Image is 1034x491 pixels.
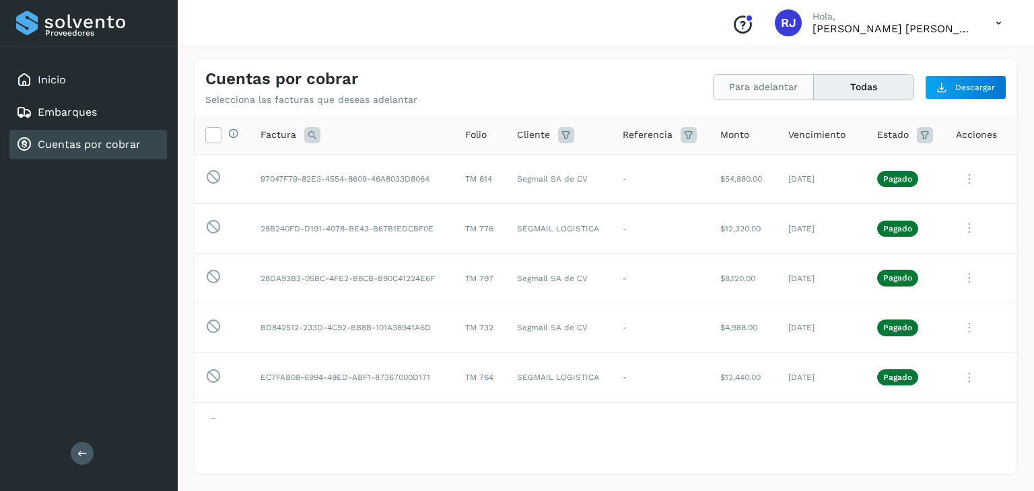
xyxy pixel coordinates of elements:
[454,303,506,352] td: TM 732
[612,303,710,352] td: -
[612,254,710,303] td: -
[710,303,778,352] td: $4,988.00
[623,128,673,142] span: Referencia
[517,128,550,142] span: Cliente
[454,154,506,204] td: TM 814
[720,128,749,142] span: Monto
[9,130,167,159] div: Cuentas por cobrar
[38,138,141,151] a: Cuentas por cobrar
[205,69,358,89] h4: Cuentas por cobrar
[9,65,167,95] div: Inicio
[710,154,778,204] td: $54,880.00
[788,128,846,142] span: Vencimiento
[883,224,912,233] p: Pagado
[612,352,710,402] td: -
[778,402,866,452] td: [DATE]
[454,352,506,402] td: TM 764
[955,81,995,93] span: Descargar
[506,204,612,254] td: SEGMAIL LOGISTICA
[877,128,909,142] span: Estado
[710,352,778,402] td: $13,440.00
[814,75,914,100] button: Todas
[506,352,612,402] td: SEGMAIL LOGISTICA
[883,373,912,382] p: Pagado
[612,402,710,452] td: -
[883,174,912,184] p: Pagado
[454,254,506,303] td: TM 797
[465,128,487,142] span: Folio
[612,204,710,254] td: -
[250,154,454,204] td: 97047F79-82E3-4554-8609-46A8033D8064
[506,254,612,303] td: Segmail SA de CV
[883,273,912,282] p: Pagado
[778,154,866,204] td: [DATE]
[612,154,710,204] td: -
[778,204,866,254] td: [DATE]
[250,204,454,254] td: 28B240FD-D191-4078-BE43-B67B1EDCBF0E
[710,204,778,254] td: $12,320.00
[778,254,866,303] td: [DATE]
[38,106,97,118] a: Embarques
[454,204,506,254] td: TM 776
[506,303,612,352] td: Segmail SA de CV
[714,75,814,100] button: Para adelantar
[506,154,612,204] td: Segmail SA de CV
[9,98,167,127] div: Embarques
[813,11,974,22] p: Hola,
[261,128,296,142] span: Factura
[506,402,612,452] td: SEGMAIL LOGISTICA
[710,254,778,303] td: $8,120.00
[883,323,912,332] p: Pagado
[250,303,454,352] td: BD842512-233D-4C92-BB8B-101A38941A6D
[250,254,454,303] td: 28DA93B3-05BC-4FE2-B8CB-B90C41224E6F
[925,75,1006,100] button: Descargar
[250,402,454,452] td: A44763D2-1D1D-4987-B145-ACA5799D2C48
[38,73,66,86] a: Inicio
[813,22,974,35] p: RODRIGO JAVIER MORENO ROJAS
[956,128,997,142] span: Acciones
[778,303,866,352] td: [DATE]
[454,402,506,452] td: TM 763
[710,402,778,452] td: $13,440.00
[45,28,162,38] p: Proveedores
[205,94,417,106] p: Selecciona las facturas que deseas adelantar
[778,352,866,402] td: [DATE]
[250,352,454,402] td: EC7FAB08-6994-49ED-ABF1-87367000D171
